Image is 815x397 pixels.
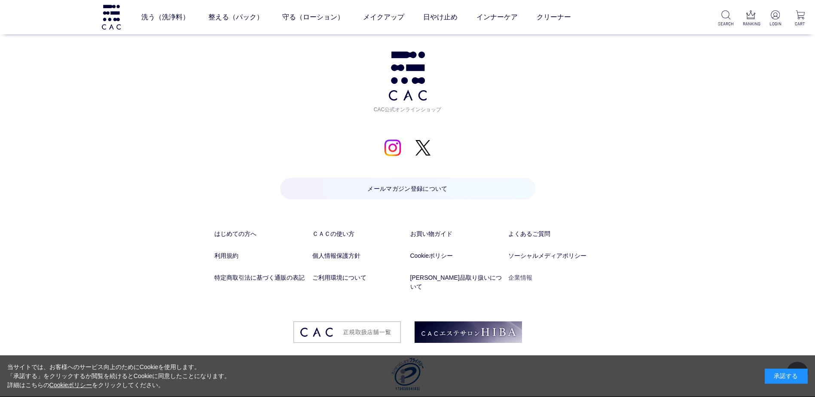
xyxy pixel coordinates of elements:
a: 洗う（洗浄料） [141,5,189,29]
a: ご利用環境について [312,273,405,282]
a: 守る（ローション） [282,5,344,29]
a: 企業情報 [508,273,601,282]
a: はじめての方へ [214,229,307,238]
a: 日やけ止め [423,5,458,29]
a: ソーシャルメディアポリシー [508,251,601,260]
a: ＣＡＣの使い方 [312,229,405,238]
a: 個人情報保護方針 [312,251,405,260]
img: logo [101,5,122,29]
a: 特定商取引法に基づく通販の表記 [214,273,307,282]
div: 当サイトでは、お客様へのサービス向上のためにCookieを使用します。 「承諾する」をクリックするか閲覧を続けるとCookieに同意したことになります。 詳細はこちらの をクリックしてください。 [7,363,231,390]
p: LOGIN [767,21,783,27]
a: Cookieポリシー [410,251,503,260]
a: よくあるご質問 [508,229,601,238]
img: footer_image02.png [415,321,522,343]
a: CART [792,10,808,27]
img: footer_image03.png [293,321,401,343]
a: LOGIN [767,10,783,27]
a: 整える（パック） [208,5,263,29]
span: CAC公式オンラインショップ [371,101,444,113]
a: CAC公式オンラインショップ [371,52,444,113]
div: 承諾する [765,369,808,384]
p: RANKING [743,21,759,27]
a: メールマガジン登録について [280,178,535,199]
a: RANKING [743,10,759,27]
p: CART [792,21,808,27]
a: [PERSON_NAME]品取り扱いについて [410,273,503,291]
a: 利用規約 [214,251,307,260]
a: インナーケア [476,5,518,29]
a: Cookieポリシー [49,382,92,388]
a: SEARCH [718,10,734,27]
p: SEARCH [718,21,734,27]
a: メイクアップ [363,5,404,29]
a: クリーナー [537,5,571,29]
a: お買い物ガイド [410,229,503,238]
